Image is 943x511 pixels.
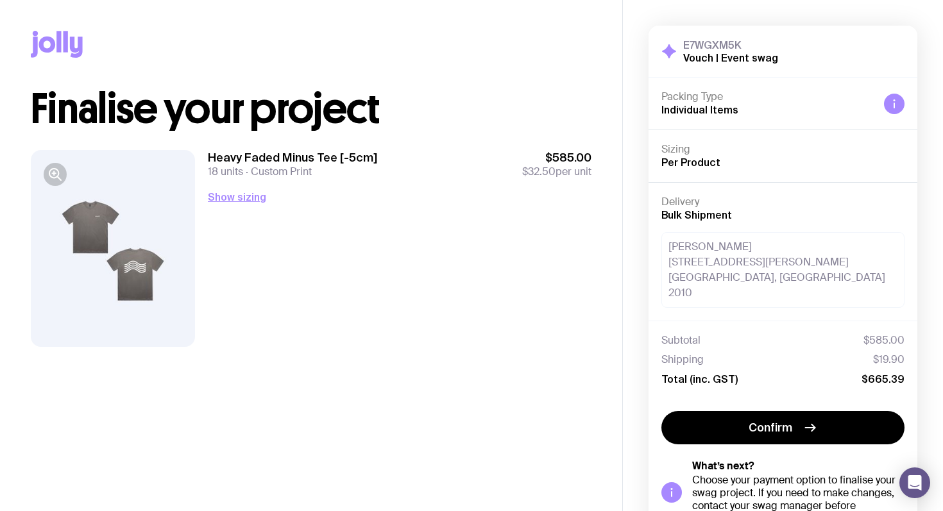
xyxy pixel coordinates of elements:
span: $585.00 [863,334,905,347]
span: Custom Print [243,165,312,178]
h4: Sizing [661,143,905,156]
h1: Finalise your project [31,88,591,130]
span: Per Product [661,156,720,168]
span: per unit [522,165,591,178]
h3: Heavy Faded Minus Tee [-5cm] [208,150,377,165]
span: Confirm [749,420,792,435]
button: Show sizing [208,189,266,205]
span: Shipping [661,353,704,366]
span: $665.39 [862,373,905,385]
div: Open Intercom Messenger [899,467,930,498]
h5: What’s next? [692,460,905,473]
h4: Packing Type [661,90,874,103]
span: $585.00 [522,150,591,165]
span: Individual Items [661,104,738,115]
span: Bulk Shipment [661,209,732,221]
span: Subtotal [661,334,701,347]
button: Confirm [661,411,905,444]
h4: Delivery [661,196,905,208]
span: 18 units [208,165,243,178]
span: $19.90 [873,353,905,366]
h2: Vouch | Event swag [683,51,778,64]
span: $32.50 [522,165,556,178]
span: Total (inc. GST) [661,373,738,385]
h3: E7WGXM5K [683,38,778,51]
div: [PERSON_NAME] [STREET_ADDRESS][PERSON_NAME] [GEOGRAPHIC_DATA], [GEOGRAPHIC_DATA] 2010 [661,232,905,308]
